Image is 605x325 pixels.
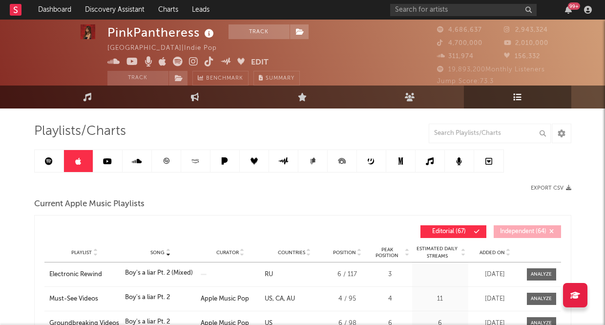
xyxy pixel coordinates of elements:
[150,250,165,256] span: Song
[251,57,269,69] button: Edit
[49,294,120,304] a: Must-See Videos
[565,6,572,14] button: 99+
[333,250,356,256] span: Position
[390,4,537,16] input: Search for artists
[107,24,216,41] div: PinkPantheress
[480,250,505,256] span: Added On
[329,294,366,304] div: 4 / 95
[229,24,290,39] button: Track
[71,250,92,256] span: Playlist
[415,245,460,260] span: Estimated Daily Streams
[504,27,548,33] span: 2,943,324
[34,126,126,137] span: Playlists/Charts
[437,27,482,33] span: 4,686,637
[437,66,545,73] span: 19,893,200 Monthly Listeners
[253,71,300,86] button: Summary
[437,53,474,60] span: 311,974
[437,78,494,85] span: Jump Score: 73.3
[284,296,295,302] a: AU
[278,250,305,256] span: Countries
[329,270,366,280] div: 6 / 117
[125,293,170,303] div: Boy's a liar Pt. 2
[429,124,551,143] input: Search Playlists/Charts
[471,294,520,304] div: [DATE]
[265,271,273,278] a: RU
[206,73,243,85] span: Benchmark
[427,229,472,235] span: Editorial ( 67 )
[371,247,404,259] span: Peak Position
[265,296,272,302] a: US
[471,270,520,280] div: [DATE]
[192,71,249,86] a: Benchmark
[504,53,540,60] span: 156,332
[531,185,571,191] button: Export CSV
[504,40,548,46] span: 2,010,000
[568,2,580,10] div: 99 +
[272,296,284,302] a: CA
[371,294,410,304] div: 4
[107,43,228,54] div: [GEOGRAPHIC_DATA] | Indie Pop
[201,296,249,302] a: Apple Music Pop
[49,270,120,280] a: Electronic Rewind
[420,225,486,238] button: Editorial(67)
[500,229,546,235] span: Independent ( 64 )
[34,198,145,210] span: Current Apple Music Playlists
[107,71,168,86] button: Track
[216,250,239,256] span: Curator
[415,294,466,304] div: 11
[125,268,193,278] div: Boy's a liar Pt. 2 (Mixed)
[371,270,410,280] div: 3
[437,40,482,46] span: 4,700,000
[266,76,294,81] span: Summary
[494,225,561,238] button: Independent(64)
